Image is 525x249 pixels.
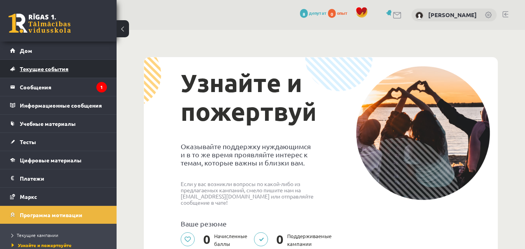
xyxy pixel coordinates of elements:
[181,180,314,206] font: Если у вас возникли вопросы по какой-либо из предлагаемых кампаний, смело пишите нам на [EMAIL_AD...
[10,206,107,224] a: Программа мотивации
[356,66,490,200] img: donation-campaign-image-5f3e0036a0d26d96e48155ce7b942732c76651737588babb5c96924e9bd6788c.png
[20,102,102,109] font: Информационные сообщения
[12,242,109,249] a: Узнайте и пожертвуйте
[18,242,72,248] font: Узнайте и пожертвуйте
[10,151,107,169] a: Цифровые материалы
[10,60,107,78] a: Текущие события
[181,142,311,167] font: Оказывайте поддержку нуждающимся и в то же время проявляйте интерес к темам, которые важны и близ...
[337,10,348,16] font: опыт
[20,65,68,72] font: Текущие события
[300,10,327,16] a: 8 депутат
[20,47,32,54] font: Дом
[10,115,107,132] a: Учебные материалы
[10,42,107,59] a: Дом
[9,14,71,33] a: Рижская 1-я средняя школа заочного обучения
[10,96,107,114] a: Информационные сообщения
[20,211,82,218] font: Программа мотивации
[12,232,109,239] a: Текущие кампании
[287,233,331,247] font: Поддерживаемые кампании
[20,175,44,182] font: Платежи
[276,232,283,247] font: 0
[20,157,82,164] font: Цифровые материалы
[328,10,352,16] a: 0 опыт
[309,10,327,16] font: депутат
[20,120,76,127] font: Учебные материалы
[428,11,477,19] a: [PERSON_NAME]
[10,169,107,187] a: Платежи
[331,11,333,17] font: 0
[20,84,51,91] font: Сообщения
[415,12,423,19] img: Андрей Рясенский
[10,188,107,205] a: Маркс
[203,232,210,247] font: 0
[181,67,345,127] font: Узнайте и пожертвуйте
[214,233,247,247] font: Начисленные баллы
[20,193,37,200] font: Маркс
[10,133,107,151] a: Тесты
[181,219,227,228] font: Ваше резюме
[10,78,107,96] a: Сообщения1
[20,138,36,145] font: Тесты
[303,11,305,17] font: 8
[100,84,103,90] font: 1
[17,232,58,238] font: Текущие кампании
